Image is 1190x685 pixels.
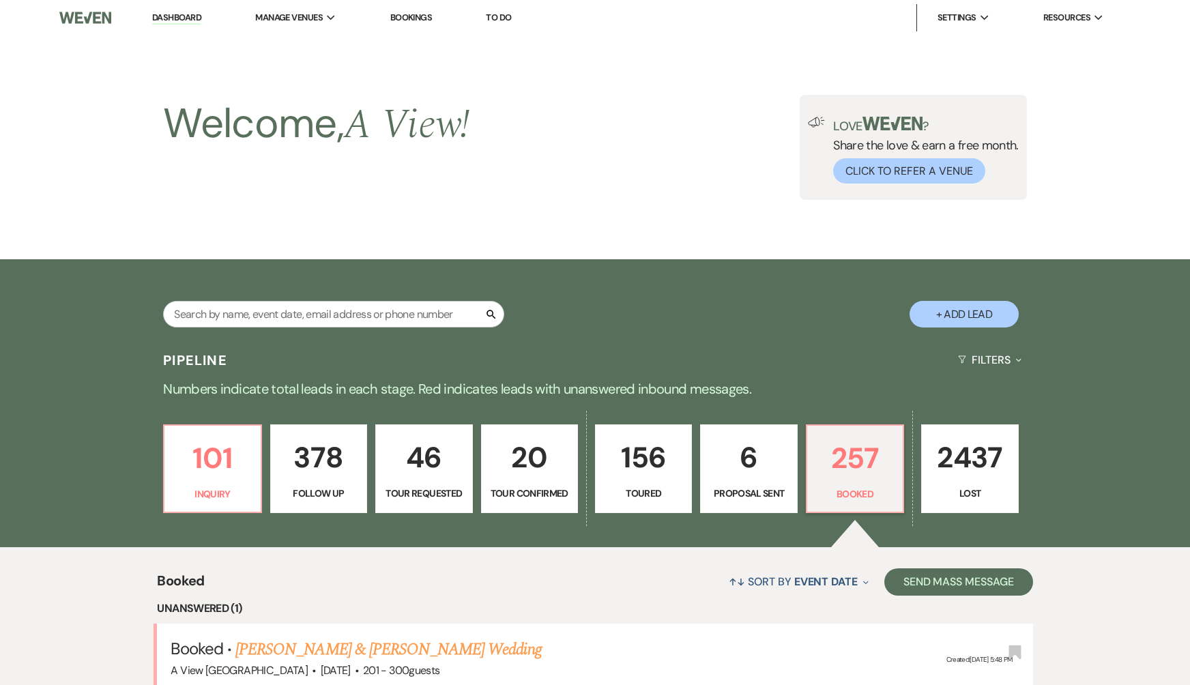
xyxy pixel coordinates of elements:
span: Booked [157,570,204,600]
p: Numbers indicate total leads in each stage. Red indicates leads with unanswered inbound messages. [104,378,1086,400]
span: A View [GEOGRAPHIC_DATA] [171,663,308,677]
span: Manage Venues [255,11,323,25]
span: ↑↓ [729,574,745,589]
button: Click to Refer a Venue [833,158,985,184]
button: + Add Lead [910,301,1019,327]
p: Love ? [833,117,1019,132]
p: Tour Confirmed [490,486,569,501]
p: Lost [930,486,1009,501]
span: Resources [1043,11,1090,25]
a: 6Proposal Sent [700,424,797,513]
div: Share the love & earn a free month. [825,117,1019,184]
p: Follow Up [279,486,358,501]
a: 156Toured [595,424,692,513]
span: Settings [938,11,976,25]
a: Bookings [390,12,433,23]
p: 156 [604,435,683,480]
span: [DATE] [321,663,351,677]
a: 20Tour Confirmed [481,424,578,513]
p: 378 [279,435,358,480]
li: Unanswered (1) [157,600,1032,617]
img: loud-speaker-illustration.svg [808,117,825,128]
h2: Welcome, [163,95,469,154]
button: Send Mass Message [884,568,1033,596]
p: 46 [384,435,463,480]
a: [PERSON_NAME] & [PERSON_NAME] Wedding [235,637,541,662]
span: Booked [171,638,222,659]
img: weven-logo-green.svg [862,117,923,130]
p: 6 [709,435,788,480]
span: Created: [DATE] 5:48 PM [946,655,1013,664]
button: Filters [953,342,1027,378]
p: Booked [815,486,895,501]
p: 2437 [930,435,1009,480]
span: Event Date [794,574,858,589]
a: To Do [486,12,511,23]
button: Sort By Event Date [723,564,873,600]
span: 201 - 300 guests [363,663,439,677]
p: Tour Requested [384,486,463,501]
a: 378Follow Up [270,424,367,513]
a: 46Tour Requested [375,424,472,513]
p: 257 [815,435,895,481]
a: Dashboard [152,12,201,25]
a: 257Booked [806,424,904,513]
p: Toured [604,486,683,501]
p: Proposal Sent [709,486,788,501]
img: Weven Logo [59,3,111,32]
input: Search by name, event date, email address or phone number [163,301,504,327]
span: A View ! [344,93,470,156]
p: 20 [490,435,569,480]
a: 101Inquiry [163,424,261,513]
p: 101 [173,435,252,481]
a: 2437Lost [921,424,1018,513]
p: Inquiry [173,486,252,501]
h3: Pipeline [163,351,227,370]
